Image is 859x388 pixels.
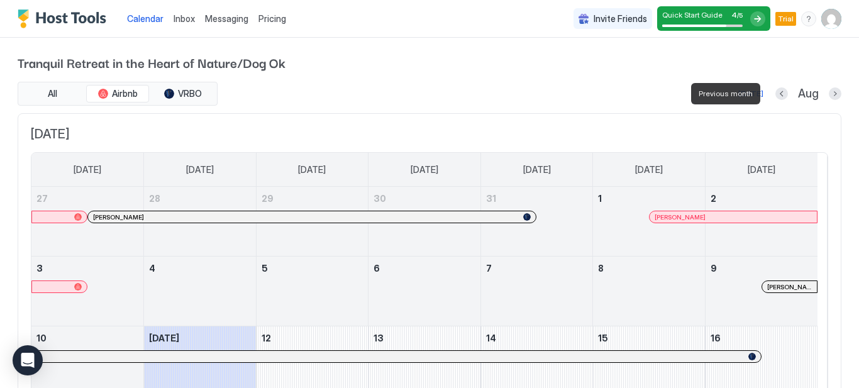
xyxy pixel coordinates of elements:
a: August 2, 2025 [706,187,817,210]
a: August 6, 2025 [369,257,480,280]
span: Pricing [258,13,286,25]
div: Open Intercom Messenger [13,345,43,375]
div: [PERSON_NAME] [655,213,812,221]
a: July 29, 2025 [257,187,369,210]
td: August 8, 2025 [593,257,706,326]
span: VRBO [178,88,202,99]
span: 27 [36,193,48,204]
span: [DATE] [748,164,775,175]
span: Invite Friends [594,13,647,25]
button: Next month [829,87,841,100]
a: Sunday [61,153,114,187]
span: 3 [36,263,43,274]
span: 12 [262,333,271,343]
span: 13 [374,333,384,343]
span: 4 [149,263,155,274]
a: August 14, 2025 [481,326,593,350]
div: Host Tools Logo [18,9,112,28]
a: August 9, 2025 [706,257,817,280]
a: Messaging [205,12,248,25]
a: August 7, 2025 [481,257,593,280]
td: July 30, 2025 [369,187,481,257]
a: August 5, 2025 [257,257,369,280]
a: July 31, 2025 [481,187,593,210]
td: July 29, 2025 [256,187,369,257]
a: July 28, 2025 [144,187,256,210]
a: August 3, 2025 [31,257,143,280]
button: Previous month [775,87,788,100]
span: [DATE] [298,164,326,175]
span: 16 [711,333,721,343]
a: August 13, 2025 [369,326,480,350]
a: Friday [623,153,675,187]
span: Airbnb [112,88,138,99]
a: August 4, 2025 [144,257,256,280]
button: VRBO [152,85,214,103]
div: [PERSON_NAME] [93,213,531,221]
span: 10 [36,333,47,343]
span: Inbox [174,13,195,24]
a: Calendar [127,12,163,25]
span: 5 [262,263,268,274]
a: Inbox [174,12,195,25]
span: 8 [598,263,604,274]
td: July 31, 2025 [480,187,593,257]
td: August 1, 2025 [593,187,706,257]
span: [DATE] [635,164,663,175]
span: 29 [262,193,274,204]
span: [PERSON_NAME] [767,283,812,291]
span: All [48,88,57,99]
span: Quick Start Guide [662,10,723,19]
span: 2 [711,193,716,204]
td: August 5, 2025 [256,257,369,326]
td: July 27, 2025 [31,187,144,257]
span: 6 [374,263,380,274]
td: August 6, 2025 [369,257,481,326]
div: menu [801,11,816,26]
span: 4 [731,10,737,19]
a: July 27, 2025 [31,187,143,210]
a: August 16, 2025 [706,326,817,350]
span: [PERSON_NAME] [655,213,706,221]
a: August 1, 2025 [593,187,705,210]
span: 15 [598,333,608,343]
span: 7 [486,263,492,274]
span: Previous month [699,88,753,99]
a: August 8, 2025 [593,257,705,280]
div: tab-group [18,82,218,106]
td: July 28, 2025 [144,187,257,257]
span: Trial [778,13,794,25]
td: August 2, 2025 [705,187,817,257]
span: Messaging [205,13,248,24]
a: August 10, 2025 [31,326,143,350]
div: User profile [821,9,841,29]
a: Monday [174,153,226,187]
span: [DATE] [523,164,551,175]
span: [DATE] [411,164,438,175]
a: Thursday [511,153,563,187]
td: August 9, 2025 [705,257,817,326]
a: Wednesday [398,153,451,187]
span: Aug [798,87,819,101]
span: 9 [711,263,717,274]
a: August 11, 2025 [144,326,256,350]
a: August 12, 2025 [257,326,369,350]
span: 14 [486,333,496,343]
a: July 30, 2025 [369,187,480,210]
span: 31 [486,193,496,204]
td: August 4, 2025 [144,257,257,326]
span: [PERSON_NAME] [93,213,144,221]
button: Airbnb [86,85,149,103]
span: 30 [374,193,386,204]
a: Saturday [735,153,788,187]
span: [DATE] [31,126,828,142]
span: Tranquil Retreat in the Heart of Nature/Dog Ok [18,53,841,72]
span: 1 [598,193,602,204]
span: [DATE] [186,164,214,175]
span: / 5 [737,11,743,19]
button: All [21,85,84,103]
td: August 7, 2025 [480,257,593,326]
span: [DATE] [149,333,179,343]
span: [DATE] [74,164,101,175]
